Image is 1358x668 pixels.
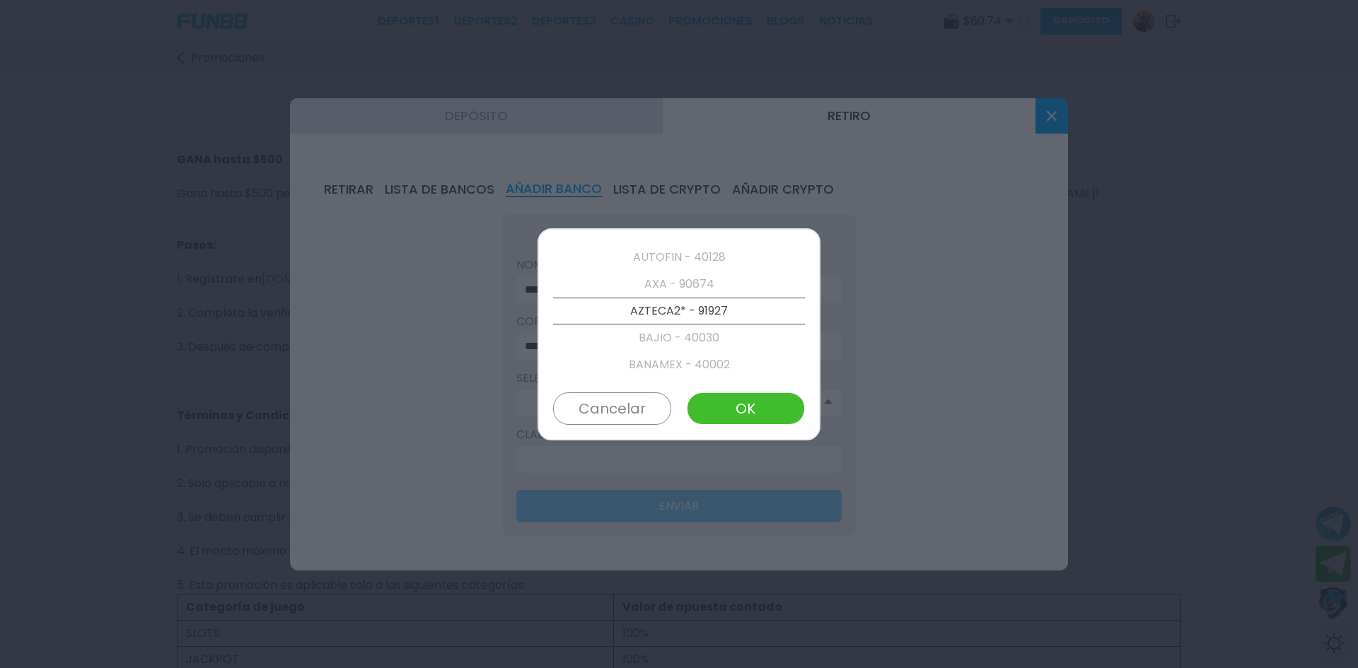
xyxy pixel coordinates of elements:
[687,392,805,425] button: OK
[553,271,805,298] p: AXA - 90674
[553,324,805,351] p: BAJIO - 40030
[553,244,805,271] p: AUTOFIN - 40128
[553,351,805,378] p: BANAMEX - 40002
[553,392,671,425] button: Cancelar
[553,298,805,324] p: AZTECA2* - 91927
